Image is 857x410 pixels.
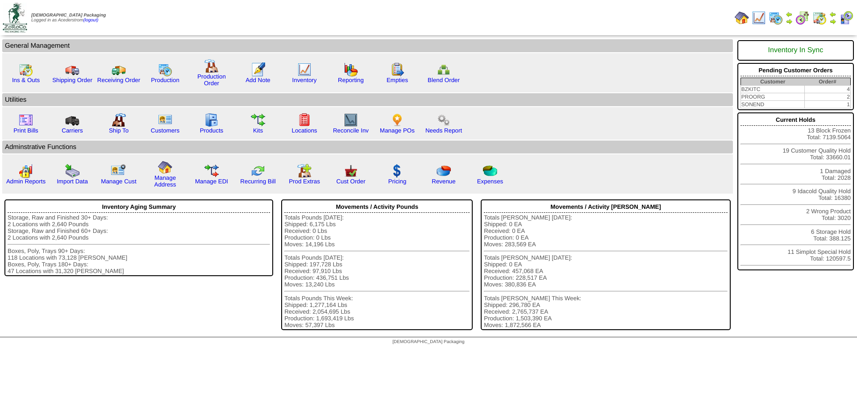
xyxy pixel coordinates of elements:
a: Inventory [292,77,317,83]
img: workflow.png [437,113,451,127]
img: factory.gif [204,59,219,73]
a: Shipping Order [52,77,92,83]
div: Storage, Raw and Finished 30+ Days: 2 Locations with 2,640 Pounds Storage, Raw and Finished 60+ D... [8,214,270,274]
img: home.gif [158,160,172,174]
img: truck2.gif [112,62,126,77]
a: Manage Cust [101,178,136,185]
img: line_graph2.gif [344,113,358,127]
td: General Management [2,39,733,52]
img: prodextras.gif [297,164,312,178]
a: Kits [253,127,263,134]
img: arrowleft.gif [829,11,836,18]
a: Locations [291,127,317,134]
img: calendarblend.gif [795,11,810,25]
img: pie_chart2.png [483,164,497,178]
img: arrowleft.gif [786,11,793,18]
a: Add Note [245,77,270,83]
a: Import Data [57,178,88,185]
a: Blend Order [428,77,460,83]
img: calendarinout.gif [812,11,827,25]
img: line_graph.gif [752,11,766,25]
img: home.gif [735,11,749,25]
td: 2 [805,93,851,101]
img: calendarinout.gif [19,62,33,77]
div: Inventory Aging Summary [8,201,270,213]
img: reconcile.gif [251,164,265,178]
a: Customers [151,127,179,134]
a: Prod Extras [289,178,320,185]
div: Totals [PERSON_NAME] [DATE]: Shipped: 0 EA Received: 0 EA Production: 0 EA Moves: 283,569 EA Tota... [484,214,728,328]
img: cabinet.gif [204,113,219,127]
img: network.png [437,62,451,77]
a: Revenue [432,178,455,185]
span: Logged in as Acederstrom [31,13,106,23]
img: workorder.gif [390,62,404,77]
td: BZKITC [741,86,804,93]
img: import.gif [65,164,79,178]
div: Movements / Activity [PERSON_NAME] [484,201,728,213]
td: Adminstrative Functions [2,141,733,153]
a: Reconcile Inv [333,127,369,134]
th: Order# [805,78,851,86]
img: truck.gif [65,62,79,77]
div: Inventory In Sync [741,42,851,59]
a: Products [200,127,224,134]
div: 13 Block Frozen Total: 7139.5064 19 Customer Quality Hold Total: 33660.01 1 Damaged Total: 2028 9... [737,112,854,270]
div: Current Holds [741,114,851,126]
a: Receiving Order [97,77,140,83]
img: graph2.png [19,164,33,178]
img: workflow.gif [251,113,265,127]
img: graph.gif [344,62,358,77]
a: Reporting [338,77,364,83]
td: 1 [805,101,851,108]
img: customers.gif [158,113,172,127]
td: Utilities [2,93,733,106]
img: zoroco-logo-small.webp [3,3,27,33]
img: calendarprod.gif [769,11,783,25]
span: [DEMOGRAPHIC_DATA] Packaging [392,340,464,344]
a: Production Order [197,73,226,87]
a: Empties [387,77,408,83]
a: Needs Report [425,127,462,134]
a: Manage Address [154,174,176,188]
img: dollar.gif [390,164,404,178]
a: Print Bills [13,127,38,134]
img: orders.gif [251,62,265,77]
img: truck3.gif [65,113,79,127]
a: Ship To [109,127,129,134]
a: Manage EDI [195,178,228,185]
td: SONEND [741,101,804,108]
img: arrowright.gif [786,18,793,25]
a: (logout) [83,18,98,23]
img: locations.gif [297,113,312,127]
img: calendarcustomer.gif [839,11,853,25]
div: Movements / Activity Pounds [284,201,470,213]
img: arrowright.gif [829,18,836,25]
th: Customer [741,78,804,86]
img: pie_chart.png [437,164,451,178]
img: po.png [390,113,404,127]
span: [DEMOGRAPHIC_DATA] Packaging [31,13,106,18]
div: Totals Pounds [DATE]: Shipped: 6,175 Lbs Received: 0 Lbs Production: 0 Lbs Moves: 14,196 Lbs Tota... [284,214,470,328]
img: edi.gif [204,164,219,178]
img: factory2.gif [112,113,126,127]
a: Ins & Outs [12,77,40,83]
img: cust_order.png [344,164,358,178]
td: 4 [805,86,851,93]
a: Pricing [388,178,407,185]
img: invoice2.gif [19,113,33,127]
a: Expenses [477,178,503,185]
a: Admin Reports [6,178,46,185]
img: line_graph.gif [297,62,312,77]
div: Pending Customer Orders [741,65,851,76]
td: PROORG [741,93,804,101]
a: Recurring Bill [240,178,275,185]
a: Cust Order [336,178,365,185]
img: calendarprod.gif [158,62,172,77]
img: managecust.png [111,164,127,178]
a: Carriers [62,127,83,134]
a: Manage POs [380,127,415,134]
a: Production [151,77,179,83]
